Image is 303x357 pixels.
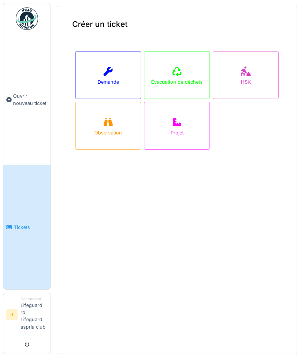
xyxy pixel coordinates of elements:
li: LL [6,309,18,320]
a: LL DemandeurLifeguard rdi Lifeguard aspria club [6,296,48,335]
li: Lifeguard rdi Lifeguard aspria club [21,296,48,333]
span: Ouvrir nouveau ticket [13,93,48,107]
span: Tickets [14,224,48,231]
a: Tickets [3,165,50,289]
div: Demandeur [21,296,48,302]
a: Ouvrir nouveau ticket [3,34,50,165]
div: Observation [94,129,122,136]
div: Demande [98,78,119,86]
div: HSK [241,78,251,86]
div: Créer un ticket [57,6,297,42]
div: Évacuation de déchets [151,78,203,86]
img: Badge_color-CXgf-gQk.svg [16,7,38,30]
div: Projet [171,129,184,136]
